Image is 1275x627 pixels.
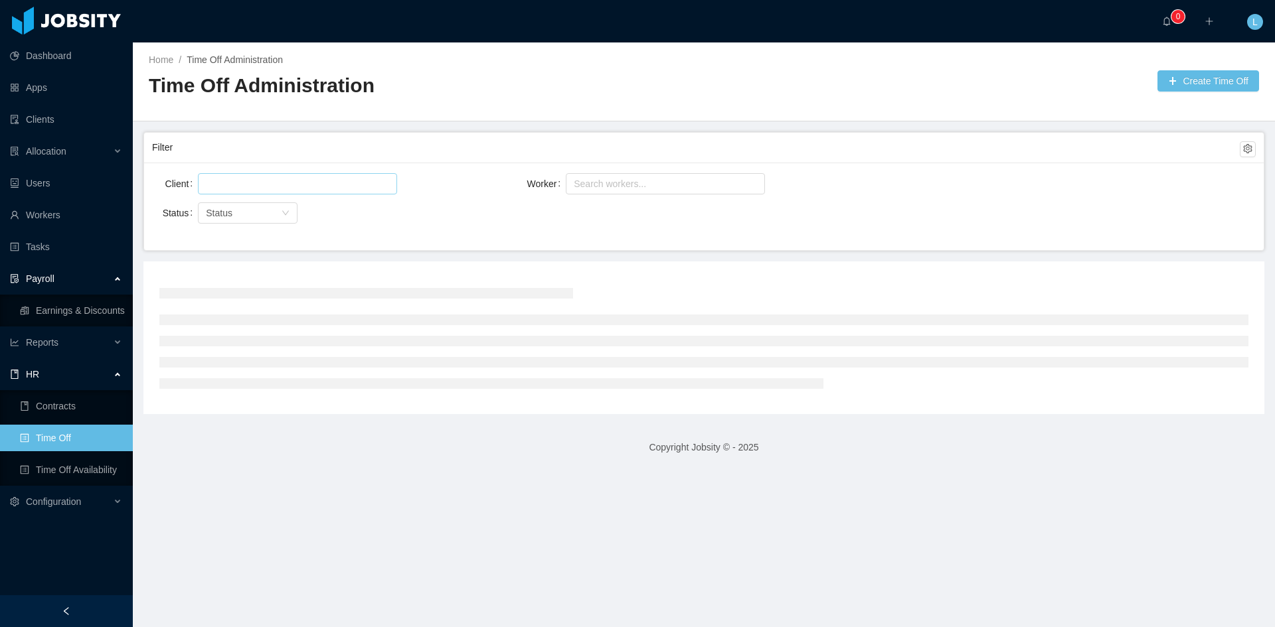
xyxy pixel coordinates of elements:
i: icon: plus [1205,17,1214,26]
i: icon: setting [10,497,19,506]
span: Payroll [26,273,54,284]
label: Worker [527,178,566,189]
i: icon: down [282,209,290,218]
div: Search workers... [574,177,745,190]
a: icon: profileTime Off [20,425,122,451]
i: icon: bell [1162,17,1171,26]
a: icon: bookContracts [20,393,122,419]
footer: Copyright Jobsity © - 2025 [133,425,1275,470]
span: HR [26,369,39,380]
i: icon: file-protect [10,274,19,283]
div: Filter [152,135,1240,160]
span: Reports [26,337,58,348]
sup: 0 [1171,10,1185,23]
span: L [1252,14,1258,30]
i: icon: solution [10,147,19,156]
i: icon: line-chart [10,338,19,347]
a: Home [149,54,173,65]
a: Time Off Administration [187,54,283,65]
button: icon: plusCreate Time Off [1157,70,1259,92]
a: icon: appstoreApps [10,74,122,101]
a: icon: robotUsers [10,170,122,196]
i: icon: book [10,370,19,379]
label: Client [165,178,199,189]
a: icon: reconciliationEarnings & Discounts [20,297,122,324]
a: icon: profileTime Off Availability [20,456,122,483]
h2: Time Off Administration [149,72,704,100]
a: icon: auditClients [10,106,122,133]
a: icon: pie-chartDashboard [10,42,122,69]
span: / [179,54,181,65]
a: icon: userWorkers [10,202,122,228]
a: icon: profileTasks [10,234,122,260]
span: Configuration [26,496,81,507]
span: Status [206,208,232,218]
input: Client [202,176,209,192]
label: Status [163,208,199,218]
span: Allocation [26,146,66,157]
button: icon: setting [1240,141,1256,157]
input: Worker [570,176,577,192]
